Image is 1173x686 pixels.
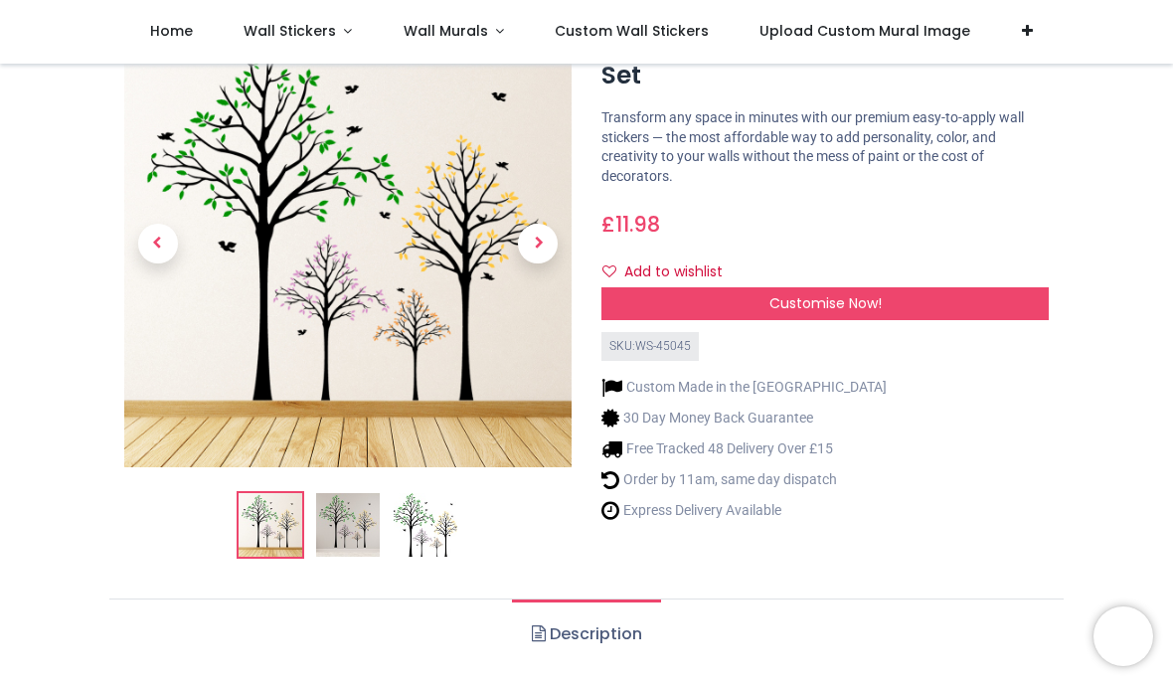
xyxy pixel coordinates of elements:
span: Previous [138,224,178,263]
a: Previous [124,87,192,401]
li: 30 Day Money Back Guarantee [601,408,887,429]
span: Upload Custom Mural Image [759,21,970,41]
span: Next [518,224,558,263]
button: Add to wishlistAdd to wishlist [601,256,740,289]
i: Add to wishlist [602,264,616,278]
span: Customise Now! [769,293,882,313]
span: £ [601,210,660,239]
div: SKU: WS-45045 [601,332,699,361]
img: Bird Trees Forest Floral Wall Sticker Set [124,20,572,467]
a: Next [505,87,573,401]
li: Express Delivery Available [601,500,887,521]
iframe: Brevo live chat [1093,606,1153,666]
img: Bird Trees Forest Floral Wall Sticker Set [239,493,302,557]
span: Wall Murals [404,21,488,41]
a: Description [512,600,660,669]
p: Transform any space in minutes with our premium easy-to-apply wall stickers — the most affordable... [601,108,1049,186]
span: Wall Stickers [244,21,336,41]
img: WS-45045-03 [394,493,457,557]
img: WS-45045-02 [316,493,380,557]
li: Order by 11am, same day dispatch [601,469,887,490]
li: Free Tracked 48 Delivery Over £15 [601,438,887,459]
li: Custom Made in the [GEOGRAPHIC_DATA] [601,377,887,398]
span: Custom Wall Stickers [555,21,709,41]
span: 11.98 [615,210,660,239]
span: Home [150,21,193,41]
